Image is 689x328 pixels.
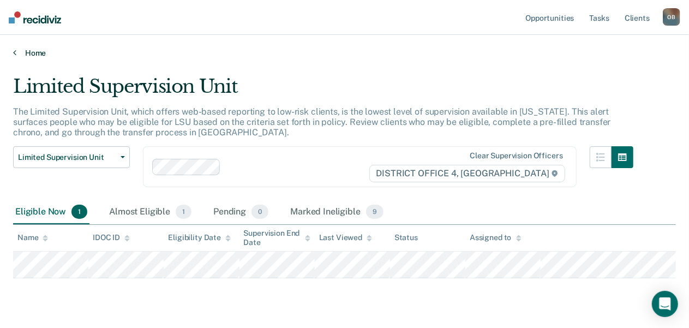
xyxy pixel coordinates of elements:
[176,205,191,219] span: 1
[663,8,680,26] div: O B
[168,233,231,242] div: Eligibility Date
[394,233,418,242] div: Status
[71,205,87,219] span: 1
[13,106,611,138] p: The Limited Supervision Unit, which offers web-based reporting to low-risk clients, is the lowest...
[663,8,680,26] button: OB
[18,153,116,162] span: Limited Supervision Unit
[652,291,678,317] div: Open Intercom Messenger
[13,48,676,58] a: Home
[369,165,565,182] span: DISTRICT OFFICE 4, [GEOGRAPHIC_DATA]
[470,233,521,242] div: Assigned to
[13,200,89,224] div: Eligible Now1
[470,151,562,160] div: Clear supervision officers
[251,205,268,219] span: 0
[319,233,372,242] div: Last Viewed
[13,75,633,106] div: Limited Supervision Unit
[17,233,48,242] div: Name
[107,200,194,224] div: Almost Eligible1
[288,200,386,224] div: Marked Ineligible9
[211,200,271,224] div: Pending0
[9,11,61,23] img: Recidiviz
[93,233,130,242] div: IDOC ID
[13,146,130,168] button: Limited Supervision Unit
[244,229,310,247] div: Supervision End Date
[366,205,384,219] span: 9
